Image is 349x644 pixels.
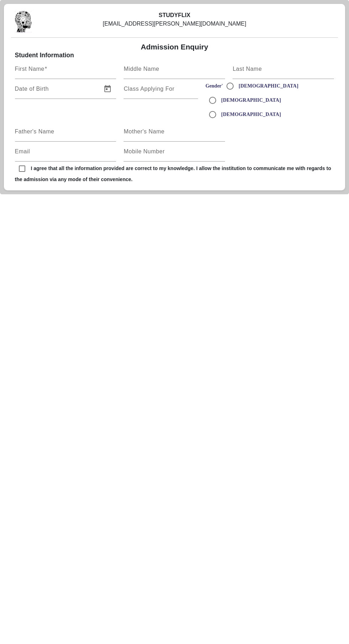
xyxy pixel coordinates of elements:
[233,68,334,76] input: Last Name
[233,66,262,72] mat-label: Last Name
[15,128,54,134] mat-label: Father's Name
[141,43,208,51] b: Admission Enquiry
[220,111,281,117] label: [DEMOGRAPHIC_DATA]
[15,52,74,59] b: Student Information
[15,148,30,154] mat-label: Email
[124,150,225,159] input: Mobile Number
[205,83,223,89] label: Gender'
[99,80,116,97] button: Open calendar
[15,88,98,96] input: Date of Birth
[124,148,165,154] mat-label: Mobile Number
[15,86,49,92] mat-label: Date of Birth
[15,11,32,32] img: 2da83ddf-6089-4dce-a9e2-416746467bdd
[124,130,225,139] input: Mother's Name
[124,68,225,76] input: Middle Name
[159,12,191,18] b: STUDYFLIX
[15,68,116,76] input: First Name*
[124,128,164,134] mat-label: Mother's Name
[15,130,116,139] input: Father's Name
[15,66,45,72] mat-label: First Name
[15,165,331,182] b: I agree that all the information provided are correct to my knowledge. I allow the institution to...
[15,150,116,159] input: Email
[69,20,280,28] div: [EMAIL_ADDRESS][PERSON_NAME][DOMAIN_NAME]
[124,86,174,92] mat-label: Class Applying For
[237,83,298,89] label: [DEMOGRAPHIC_DATA]
[220,97,281,103] label: [DEMOGRAPHIC_DATA]
[124,66,159,72] mat-label: Middle Name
